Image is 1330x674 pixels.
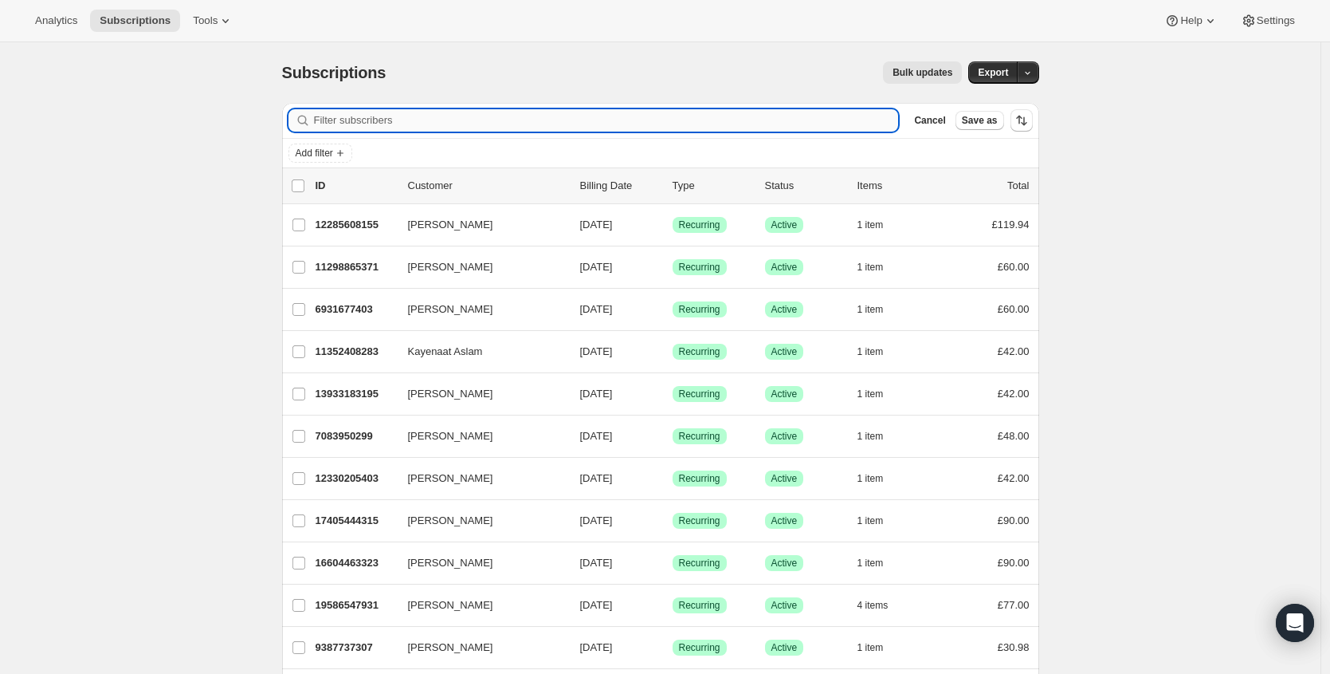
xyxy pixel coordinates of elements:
button: [PERSON_NAME] [398,424,558,449]
span: Recurring [679,514,720,527]
div: 7083950299[PERSON_NAME][DATE]SuccessRecurringSuccessActive1 item£48.00 [316,425,1030,447]
span: Recurring [679,345,720,358]
span: Recurring [679,472,720,485]
button: [PERSON_NAME] [398,635,558,660]
span: Recurring [679,303,720,316]
p: ID [316,178,395,194]
span: [DATE] [580,430,613,442]
div: 12285608155[PERSON_NAME][DATE]SuccessRecurringSuccessActive1 item£119.94 [316,214,1030,236]
span: Save as [962,114,998,127]
span: [DATE] [580,641,613,653]
div: 19586547931[PERSON_NAME][DATE]SuccessRecurringSuccessActive4 items£77.00 [316,594,1030,617]
span: 1 item [857,641,884,654]
p: 9387737307 [316,640,395,656]
div: Type [673,178,752,194]
span: £42.00 [998,345,1030,357]
span: Cancel [914,114,945,127]
span: [PERSON_NAME] [408,513,493,529]
button: 1 item [857,214,901,236]
div: 11352408283Kayenaat Aslam[DATE]SuccessRecurringSuccessActive1 item£42.00 [316,341,1030,363]
p: Billing Date [580,178,660,194]
span: Settings [1257,14,1295,27]
input: Filter subscribers [314,109,899,132]
span: Add filter [296,147,333,160]
button: [PERSON_NAME] [398,508,558,534]
span: Recurring [679,557,720,570]
button: Kayenaat Aslam [398,339,558,365]
span: Active [771,430,798,443]
span: [DATE] [580,219,613,231]
span: [DATE] [580,557,613,569]
span: [PERSON_NAME] [408,302,493,317]
span: [PERSON_NAME] [408,386,493,402]
span: Active [771,345,798,358]
button: 1 item [857,510,901,532]
span: Active [771,472,798,485]
p: 11352408283 [316,344,395,360]
span: 1 item [857,430,884,443]
p: 6931677403 [316,302,395,317]
span: [PERSON_NAME] [408,428,493,444]
span: £42.00 [998,388,1030,400]
span: [PERSON_NAME] [408,597,493,613]
span: Recurring [679,641,720,654]
div: 11298865371[PERSON_NAME][DATE]SuccessRecurringSuccessActive1 item£60.00 [316,256,1030,278]
p: 7083950299 [316,428,395,444]
span: £90.00 [998,514,1030,526]
p: Status [765,178,845,194]
p: 16604463323 [316,555,395,571]
span: 1 item [857,345,884,358]
span: [DATE] [580,599,613,611]
button: [PERSON_NAME] [398,297,558,322]
div: 9387737307[PERSON_NAME][DATE]SuccessRecurringSuccessActive1 item£30.98 [316,637,1030,659]
span: 1 item [857,557,884,570]
button: [PERSON_NAME] [398,593,558,618]
button: Cancel [908,111,951,130]
button: 1 item [857,467,901,490]
button: [PERSON_NAME] [398,212,558,238]
span: 1 item [857,514,884,527]
p: Customer [408,178,567,194]
span: [DATE] [580,261,613,273]
span: Kayenaat Aslam [408,344,483,360]
span: £77.00 [998,599,1030,611]
button: Export [968,61,1018,84]
div: 13933183195[PERSON_NAME][DATE]SuccessRecurringSuccessActive1 item£42.00 [316,383,1030,405]
span: Export [978,66,1008,79]
p: 12285608155 [316,217,395,233]
button: [PERSON_NAME] [398,254,558,280]
span: [PERSON_NAME] [408,259,493,275]
span: Help [1180,14,1202,27]
span: Active [771,557,798,570]
button: 1 item [857,256,901,278]
span: 1 item [857,219,884,231]
span: Recurring [679,430,720,443]
span: 4 items [857,599,889,612]
button: Bulk updates [883,61,962,84]
button: Save as [955,111,1004,130]
p: 13933183195 [316,386,395,402]
span: £60.00 [998,261,1030,273]
button: 1 item [857,552,901,574]
button: Subscriptions [90,10,180,32]
span: Active [771,261,798,274]
span: [DATE] [580,472,613,484]
button: 1 item [857,637,901,659]
button: Sort the results [1010,109,1033,132]
span: £30.98 [998,641,1030,653]
span: £48.00 [998,430,1030,442]
div: 12330205403[PERSON_NAME][DATE]SuccessRecurringSuccessActive1 item£42.00 [316,467,1030,490]
button: 4 items [857,594,906,617]
span: £90.00 [998,557,1030,569]
button: 1 item [857,425,901,447]
button: [PERSON_NAME] [398,466,558,491]
span: Subscriptions [282,64,386,81]
span: Active [771,514,798,527]
span: Analytics [35,14,77,27]
button: [PERSON_NAME] [398,381,558,407]
span: Active [771,219,798,231]
span: Bulk updates [893,66,952,79]
span: Active [771,641,798,654]
span: Subscriptions [100,14,171,27]
span: 1 item [857,303,884,316]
